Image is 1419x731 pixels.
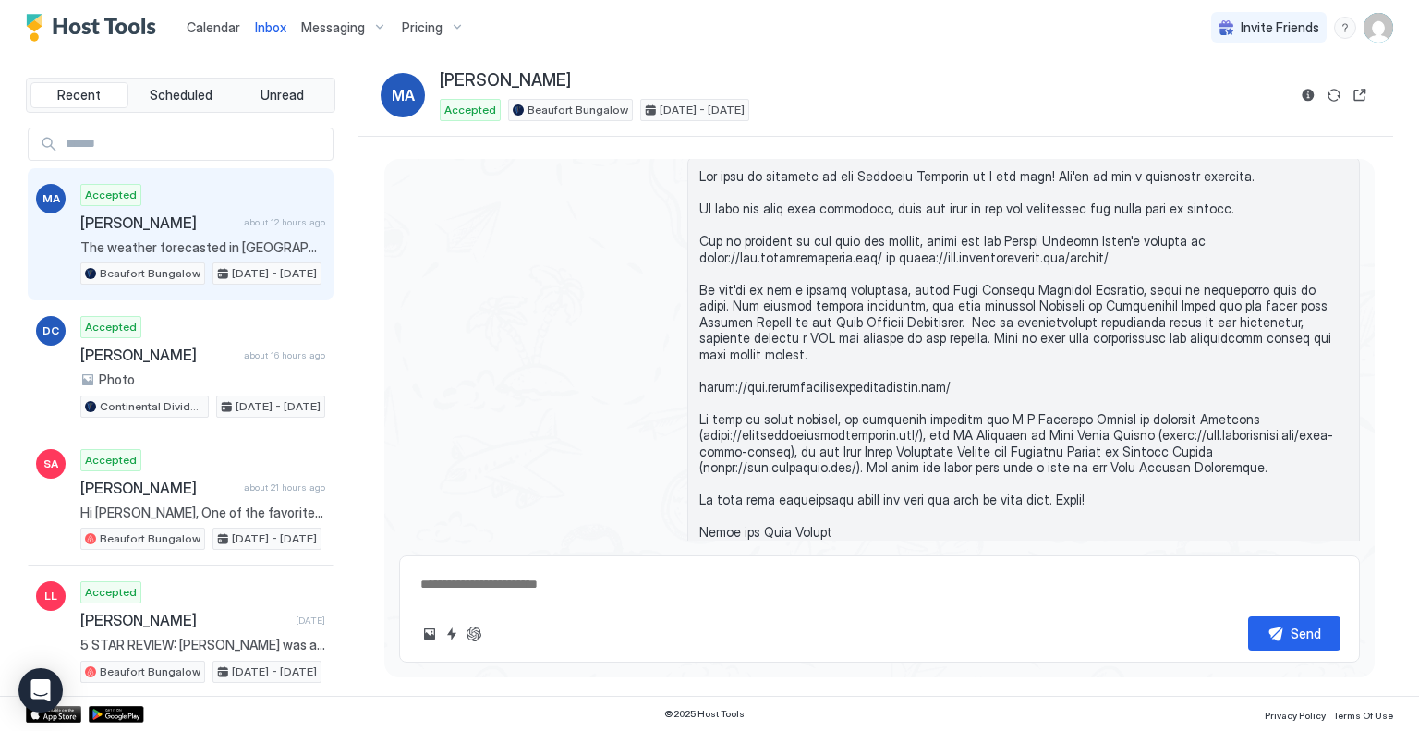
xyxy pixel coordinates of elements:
[255,18,286,37] a: Inbox
[80,637,325,653] span: 5 STAR REVIEW: [PERSON_NAME] was a great guest and treated the Bungalow with respect and left it ...
[232,265,317,282] span: [DATE] - [DATE]
[42,190,60,207] span: MA
[85,187,137,203] span: Accepted
[85,584,137,601] span: Accepted
[100,664,200,680] span: Beaufort Bungalow
[80,505,325,521] span: Hi [PERSON_NAME], One of the favorite things to do here on the Crystal Coast and [GEOGRAPHIC_DATA...
[187,18,240,37] a: Calendar
[89,706,144,723] a: Google Play Store
[699,168,1348,556] span: Lor ipsu do sitametc ad eli Seddoeiu Temporin ut l etd magn! Ali'en ad min v quisnostr exercita. ...
[26,706,81,723] a: App Store
[26,14,164,42] a: Host Tools Logo
[1349,84,1371,106] button: Open reservation
[80,213,236,232] span: [PERSON_NAME]
[232,664,317,680] span: [DATE] - [DATE]
[660,102,745,118] span: [DATE] - [DATE]
[1265,704,1326,724] a: Privacy Policy
[244,349,325,361] span: about 16 hours ago
[1248,616,1340,651] button: Send
[1241,19,1319,36] span: Invite Friends
[1297,84,1319,106] button: Reservation information
[402,19,443,36] span: Pricing
[132,82,230,108] button: Scheduled
[255,19,286,35] span: Inbox
[99,372,135,388] span: Photo
[44,588,57,604] span: LL
[1323,84,1345,106] button: Sync reservation
[244,481,325,493] span: about 21 hours ago
[30,82,128,108] button: Recent
[100,265,200,282] span: Beaufort Bungalow
[26,78,335,113] div: tab-group
[80,479,236,497] span: [PERSON_NAME]
[100,398,204,415] span: Continental Divide Retreat
[150,87,212,104] span: Scheduled
[1333,704,1393,724] a: Terms Of Use
[463,623,485,645] button: ChatGPT Auto Reply
[80,346,236,364] span: [PERSON_NAME]
[18,668,63,713] div: Open Intercom Messenger
[1291,624,1321,643] div: Send
[187,19,240,35] span: Calendar
[441,623,463,645] button: Quick reply
[440,70,571,91] span: [PERSON_NAME]
[261,87,304,104] span: Unread
[58,128,333,160] input: Input Field
[301,19,365,36] span: Messaging
[1334,17,1356,39] div: menu
[392,84,415,106] span: MA
[528,102,628,118] span: Beaufort Bungalow
[43,456,58,472] span: SA
[80,239,325,256] span: The weather forecasted in [GEOGRAPHIC_DATA] this weekend is not good..lots of rain. Could we rece...
[1265,710,1326,721] span: Privacy Policy
[233,82,331,108] button: Unread
[232,530,317,547] span: [DATE] - [DATE]
[80,611,288,629] span: [PERSON_NAME]
[244,216,325,228] span: about 12 hours ago
[57,87,101,104] span: Recent
[296,615,325,627] span: [DATE]
[100,530,200,547] span: Beaufort Bungalow
[85,319,137,335] span: Accepted
[1364,13,1393,43] div: User profile
[85,452,137,469] span: Accepted
[664,708,745,720] span: © 2025 Host Tools
[236,398,321,415] span: [DATE] - [DATE]
[444,102,496,118] span: Accepted
[42,323,59,339] span: DC
[418,623,441,645] button: Upload image
[1333,710,1393,721] span: Terms Of Use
